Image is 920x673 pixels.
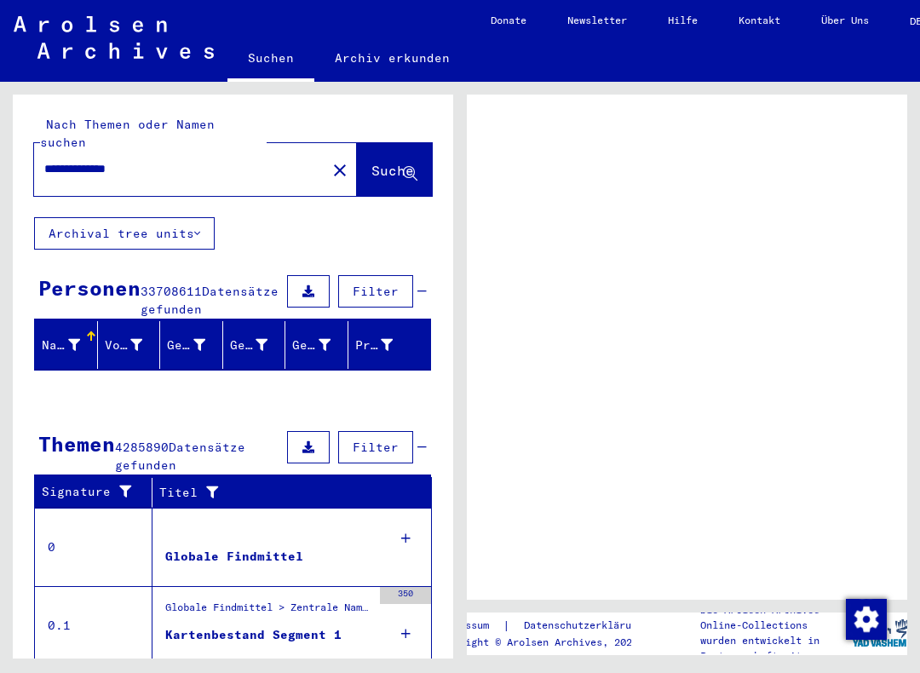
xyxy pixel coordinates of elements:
[35,321,98,369] mat-header-cell: Nachname
[105,336,143,354] div: Vorname
[292,331,352,359] div: Geburtsdatum
[159,484,398,502] div: Titel
[35,508,152,586] td: 0
[700,633,852,664] p: wurden entwickelt in Partnerschaft mit
[167,331,227,359] div: Geburtsname
[38,273,141,303] div: Personen
[40,117,215,150] mat-label: Nach Themen oder Namen suchen
[14,16,214,59] img: Arolsen_neg.svg
[42,331,101,359] div: Nachname
[165,626,342,644] div: Kartenbestand Segment 1
[371,162,414,179] span: Suche
[338,431,413,463] button: Filter
[435,617,503,635] a: Impressum
[348,321,431,369] mat-header-cell: Prisoner #
[330,160,350,181] mat-icon: close
[435,617,664,635] div: |
[435,635,664,650] p: Copyright © Arolsen Archives, 2021
[42,336,80,354] div: Nachname
[380,587,431,604] div: 350
[357,143,432,196] button: Suche
[355,336,394,354] div: Prisoner #
[34,217,215,250] button: Archival tree units
[846,599,887,640] img: Zustimmung ändern
[160,321,223,369] mat-header-cell: Geburtsname
[227,37,314,82] a: Suchen
[230,336,268,354] div: Geburt‏
[38,429,115,459] div: Themen
[338,275,413,308] button: Filter
[285,321,348,369] mat-header-cell: Geburtsdatum
[159,479,415,506] div: Titel
[167,336,205,354] div: Geburtsname
[141,284,279,317] span: Datensätze gefunden
[323,152,357,187] button: Clear
[105,331,164,359] div: Vorname
[355,331,415,359] div: Prisoner #
[353,284,399,299] span: Filter
[98,321,161,369] mat-header-cell: Vorname
[115,440,245,473] span: Datensätze gefunden
[115,440,169,455] span: 4285890
[314,37,470,78] a: Archiv erkunden
[353,440,399,455] span: Filter
[42,479,156,506] div: Signature
[165,600,371,624] div: Globale Findmittel > Zentrale Namenkartei > Karteikarten, die im Rahmen der sequentiellen Massend...
[35,586,152,664] td: 0.1
[223,321,286,369] mat-header-cell: Geburt‏
[230,331,290,359] div: Geburt‏
[165,548,303,566] div: Globale Findmittel
[700,602,852,633] p: Die Arolsen Archives Online-Collections
[141,284,202,299] span: 33708611
[510,617,664,635] a: Datenschutzerklärung
[292,336,331,354] div: Geburtsdatum
[42,483,139,501] div: Signature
